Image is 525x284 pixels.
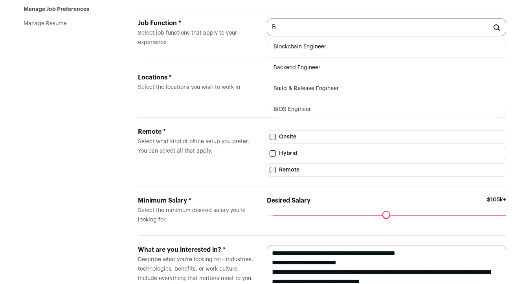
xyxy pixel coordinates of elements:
[267,18,506,36] input: Job Function
[267,130,506,144] label: Onsite
[267,37,506,57] li: Blockchain Engineer
[138,127,254,136] div: Remote *
[267,78,506,99] li: Build & Release Engineer
[267,196,310,205] label: Desired Salary
[267,163,506,177] label: Remote
[138,139,249,154] span: Select what kind of office setup you prefer. You can select all that apply.
[270,134,276,140] input: Onsite
[138,196,254,205] div: Minimum Salary *
[487,196,506,215] span: $105k+
[270,150,276,157] input: Hybrid
[24,7,89,12] a: Manage Job Preferences
[138,245,254,254] div: What are you interested in? *
[267,99,506,120] li: BIOS Engineer
[138,30,237,45] span: Select job functions that apply to your experience
[24,21,67,26] a: Manage Resume
[138,18,254,28] div: Job Function *
[267,147,506,160] label: Hybrid
[267,57,506,78] li: Backend Engineer
[138,208,246,223] span: Select the minimum desired salary you’re looking for.
[138,73,254,82] div: Locations *
[270,167,276,173] input: Remote
[138,85,240,90] span: Select the locations you wish to work in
